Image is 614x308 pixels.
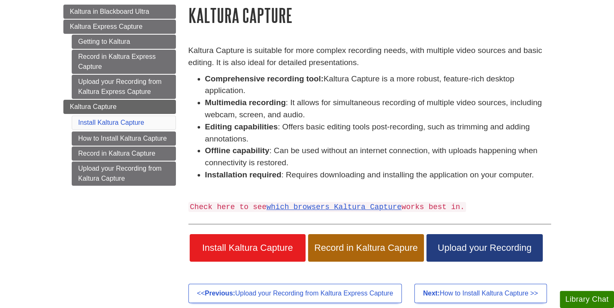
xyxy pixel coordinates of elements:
[72,50,176,74] a: Record in Kaltura Express Capture
[205,145,551,169] li: : Can be used without an internet connection, with uploads happening when connectivity is restored.
[72,162,176,186] a: Upload your Recording from Kaltura Capture
[72,131,176,146] a: How to Install Kaltura Capture
[308,234,424,262] a: Record in Kaltura Capure
[70,8,149,15] span: Kaltura in Blackboard Ultra
[72,35,176,49] a: Getting to Kaltura
[70,103,117,110] span: Kaltura Capture
[205,169,551,181] li: : Requires downloading and installing the application on your computer.
[426,234,542,262] a: Upload your Recording
[266,203,401,211] a: which browsers Kaltura Capture
[205,97,551,121] li: : It allows for simultaneous recording of multiple video sources, including webcam, screen, and a...
[63,100,176,114] a: Kaltura Capture
[63,5,176,186] div: Guide Page Menu
[70,23,143,30] span: Kaltura Express Capture
[72,75,176,99] a: Upload your Recording from Kaltura Express Capture
[196,242,299,253] span: Install Kaltura Capture
[414,284,547,303] a: Next:How to Install Kaltura Capture >>
[188,284,402,303] a: <<Previous:Upload your Recording from Kaltura Express Capture
[423,290,440,297] strong: Next:
[78,119,144,126] a: Install Kaltura Capture
[72,146,176,161] a: Record in Kaltura Capture
[433,242,536,253] span: Upload your Recording
[188,5,551,26] h1: Kaltura Capture
[205,146,270,155] strong: Offline capability
[188,202,466,212] code: Check here to see works best in.
[205,121,551,145] li: : Offers basic editing tools post-recording, such as trimming and adding annotations.
[314,242,418,253] span: Record in Kaltura Capure
[205,122,278,131] strong: Editing capabilities
[205,74,324,83] strong: Comprehensive recording tool:
[205,170,281,179] strong: Installation required
[63,20,176,34] a: Kaltura Express Capture
[190,234,306,262] a: Install Kaltura Capture
[560,291,614,308] button: Library Chat
[205,290,235,297] strong: Previous:
[63,5,176,19] a: Kaltura in Blackboard Ultra
[188,45,551,69] p: Kaltura Capture is suitable for more complex recording needs, with multiple video sources and bas...
[205,73,551,97] li: Kaltura Capture is a more robust, feature-rich desktop application.
[205,98,286,107] strong: Multimedia recording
